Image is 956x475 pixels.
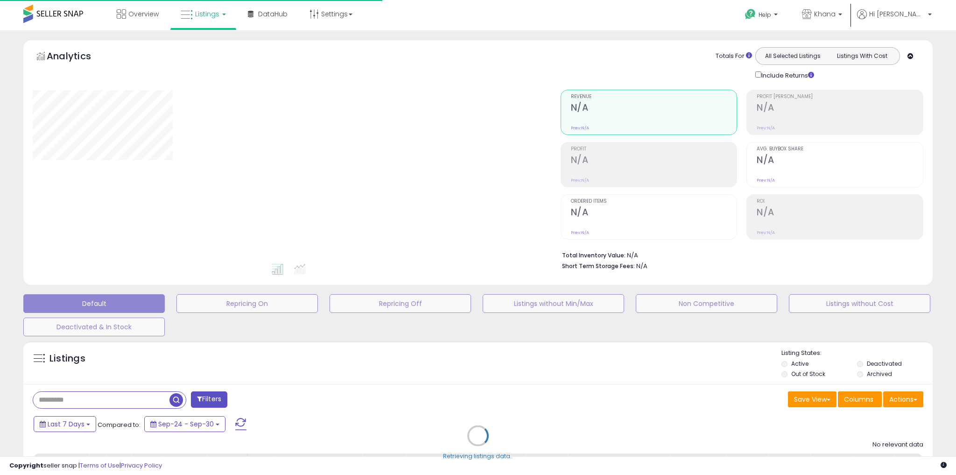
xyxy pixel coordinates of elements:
h2: N/A [757,155,923,167]
span: Khana [814,9,836,19]
a: Hi [PERSON_NAME] [857,9,932,30]
small: Prev: N/A [571,125,589,131]
h2: N/A [757,207,923,220]
button: Repricing On [176,294,318,313]
button: Default [23,294,165,313]
span: Listings [195,9,219,19]
small: Prev: N/A [757,230,775,235]
h2: N/A [757,102,923,115]
span: ROI [757,199,923,204]
button: Listings With Cost [827,50,897,62]
span: Avg. Buybox Share [757,147,923,152]
b: Total Inventory Value: [562,251,626,259]
div: Retrieving listings data.. [443,452,513,461]
button: Listings without Min/Max [483,294,624,313]
span: Revenue [571,94,737,99]
div: Include Returns [748,70,825,80]
small: Prev: N/A [757,125,775,131]
span: N/A [636,262,647,270]
li: N/A [562,249,917,260]
h5: Analytics [47,50,109,65]
i: Get Help [745,8,756,20]
button: Deactivated & In Stock [23,318,165,336]
span: Profit [571,147,737,152]
span: Overview [128,9,159,19]
h2: N/A [571,207,737,220]
div: Totals For [716,52,752,61]
small: Prev: N/A [571,177,589,183]
strong: Copyright [9,461,43,470]
h2: N/A [571,102,737,115]
span: Profit [PERSON_NAME] [757,94,923,99]
small: Prev: N/A [757,177,775,183]
button: Repricing Off [330,294,471,313]
span: DataHub [258,9,288,19]
span: Hi [PERSON_NAME] [869,9,925,19]
span: Help [759,11,771,19]
b: Short Term Storage Fees: [562,262,635,270]
small: Prev: N/A [571,230,589,235]
div: seller snap | | [9,461,162,470]
button: All Selected Listings [758,50,828,62]
button: Listings without Cost [789,294,930,313]
h2: N/A [571,155,737,167]
a: Help [738,1,787,30]
button: Non Competitive [636,294,777,313]
span: Ordered Items [571,199,737,204]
